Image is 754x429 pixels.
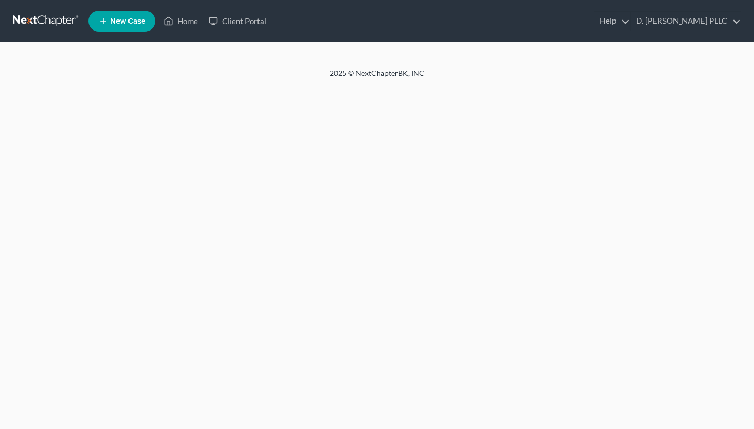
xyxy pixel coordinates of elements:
a: Help [594,12,630,31]
a: Client Portal [203,12,272,31]
a: D. [PERSON_NAME] PLLC [631,12,741,31]
div: 2025 © NextChapterBK, INC [77,68,677,87]
new-legal-case-button: New Case [88,11,155,32]
a: Home [158,12,203,31]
